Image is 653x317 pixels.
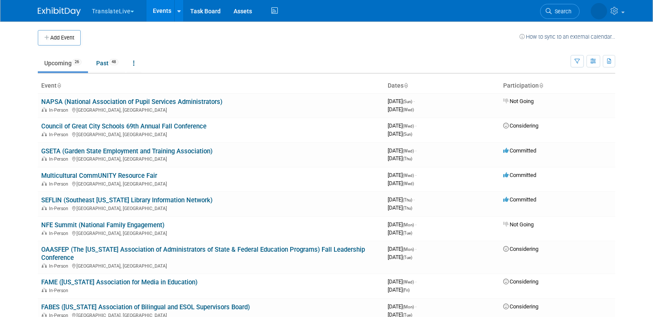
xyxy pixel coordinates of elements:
[41,229,381,236] div: [GEOGRAPHIC_DATA], [GEOGRAPHIC_DATA]
[403,305,414,309] span: (Mon)
[41,122,207,130] a: Council of Great City Schools 69th Annual Fall Conference
[403,206,412,210] span: (Thu)
[403,132,412,137] span: (Sun)
[388,155,412,162] span: [DATE]
[388,221,416,228] span: [DATE]
[500,79,615,93] th: Participation
[415,246,416,252] span: -
[388,131,412,137] span: [DATE]
[42,288,47,292] img: In-Person Event
[415,278,416,285] span: -
[41,172,157,180] a: Multicultural CommUNITY Resource Fair
[49,263,71,269] span: In-Person
[503,278,538,285] span: Considering
[388,204,412,211] span: [DATE]
[403,255,412,260] span: (Tue)
[404,82,408,89] a: Sort by Start Date
[539,82,543,89] a: Sort by Participation Type
[49,288,71,293] span: In-Person
[49,132,71,137] span: In-Person
[388,172,416,178] span: [DATE]
[403,124,414,128] span: (Wed)
[72,59,82,65] span: 26
[41,196,213,204] a: SEFLIN (Southeast [US_STATE] Library Information Network)
[41,98,222,106] a: NAPSA (National Association of Pupil Services Administrators)
[41,303,250,311] a: FABES ([US_STATE] Association of Bilingual and ESOL Supervisors Board)
[109,59,118,65] span: 48
[42,181,47,186] img: In-Person Event
[41,204,381,211] div: [GEOGRAPHIC_DATA], [GEOGRAPHIC_DATA]
[41,180,381,187] div: [GEOGRAPHIC_DATA], [GEOGRAPHIC_DATA]
[42,231,47,235] img: In-Person Event
[403,223,414,227] span: (Mon)
[57,82,61,89] a: Sort by Event Name
[388,106,414,113] span: [DATE]
[42,206,47,210] img: In-Person Event
[41,262,381,269] div: [GEOGRAPHIC_DATA], [GEOGRAPHIC_DATA]
[503,196,536,203] span: Committed
[503,303,538,310] span: Considering
[415,221,416,228] span: -
[41,246,365,262] a: OAASFEP (The [US_STATE] Association of Administrators of State & Federal Education Programs) Fall...
[503,147,536,154] span: Committed
[415,147,416,154] span: -
[403,231,412,235] span: (Tue)
[415,303,416,310] span: -
[388,303,416,310] span: [DATE]
[388,246,416,252] span: [DATE]
[388,278,416,285] span: [DATE]
[42,156,47,161] img: In-Person Event
[388,196,415,203] span: [DATE]
[90,55,125,71] a: Past48
[49,107,71,113] span: In-Person
[519,34,615,40] a: How to sync to an external calendar...
[403,181,414,186] span: (Wed)
[41,147,213,155] a: GSETA (Garden State Employment and Training Association)
[41,131,381,137] div: [GEOGRAPHIC_DATA], [GEOGRAPHIC_DATA]
[49,156,71,162] span: In-Person
[49,231,71,236] span: In-Person
[403,99,412,104] span: (Sun)
[388,180,414,186] span: [DATE]
[388,147,416,154] span: [DATE]
[38,30,81,46] button: Add Event
[41,106,381,113] div: [GEOGRAPHIC_DATA], [GEOGRAPHIC_DATA]
[403,280,414,284] span: (Wed)
[503,98,534,104] span: Not Going
[41,221,164,229] a: NFE Summit (National Family Engagement)
[42,132,47,136] img: In-Person Event
[413,196,415,203] span: -
[38,7,81,16] img: ExhibitDay
[388,122,416,129] span: [DATE]
[38,55,88,71] a: Upcoming26
[384,79,500,93] th: Dates
[403,198,412,202] span: (Thu)
[503,246,538,252] span: Considering
[403,149,414,153] span: (Wed)
[403,288,410,293] span: (Fri)
[415,172,416,178] span: -
[552,8,571,15] span: Search
[388,229,412,236] span: [DATE]
[503,172,536,178] span: Committed
[41,155,381,162] div: [GEOGRAPHIC_DATA], [GEOGRAPHIC_DATA]
[42,107,47,112] img: In-Person Event
[388,254,412,260] span: [DATE]
[403,156,412,161] span: (Thu)
[503,221,534,228] span: Not Going
[540,4,580,19] a: Search
[403,173,414,178] span: (Wed)
[388,98,415,104] span: [DATE]
[38,79,384,93] th: Event
[41,278,197,286] a: FAME ([US_STATE] Association for Media in Education)
[49,181,71,187] span: In-Person
[42,263,47,268] img: In-Person Event
[591,3,607,19] img: Mikaela Quigley
[413,98,415,104] span: -
[403,107,414,112] span: (Wed)
[49,206,71,211] span: In-Person
[42,313,47,317] img: In-Person Event
[403,247,414,252] span: (Mon)
[503,122,538,129] span: Considering
[388,287,410,293] span: [DATE]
